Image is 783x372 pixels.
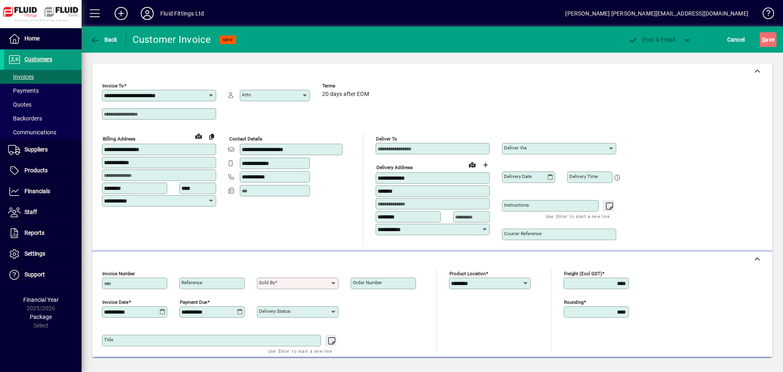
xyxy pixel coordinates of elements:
a: Knowledge Base [756,2,773,28]
span: Back [90,36,117,43]
a: Financials [4,181,82,202]
span: Package [30,314,52,320]
span: Customers [24,56,52,62]
span: NEW [223,37,233,42]
mat-label: Delivery date [504,174,532,179]
span: Financials [24,188,50,194]
span: Invoices [8,74,34,80]
span: Payments [8,87,39,94]
span: Financial Year [23,296,59,303]
span: Home [24,35,40,42]
span: Communications [8,129,56,136]
button: Choose address [479,158,492,172]
a: View on map [192,129,205,143]
mat-label: Sold by [259,280,275,285]
mat-label: Delivery status [259,308,290,314]
app-page-header-button: Back [82,32,126,47]
mat-label: Reference [181,280,202,285]
span: P [642,36,646,43]
div: Customer Invoice [133,33,211,46]
button: Post & Email [624,32,679,47]
mat-label: Rounding [564,299,584,305]
span: Products [24,167,48,174]
mat-label: Order number [353,280,382,285]
span: Quotes [8,101,31,108]
button: Back [88,32,119,47]
span: Support [24,271,45,278]
a: Invoices [4,70,82,84]
span: S [762,36,765,43]
mat-label: Invoice date [102,299,128,305]
a: Reports [4,223,82,243]
mat-label: Delivery time [569,174,598,179]
mat-hint: Use 'Enter' to start a new line [268,346,332,356]
a: Suppliers [4,140,82,160]
mat-label: Instructions [504,202,529,208]
button: Add [108,6,134,21]
a: Backorders [4,111,82,125]
a: Products [4,160,82,181]
span: Suppliers [24,146,48,153]
mat-label: Attn [242,92,251,98]
span: ave [762,33,774,46]
span: Backorders [8,115,42,122]
a: Home [4,29,82,49]
div: Fluid Fittings Ltd [160,7,204,20]
span: Settings [24,250,45,257]
button: Cancel [725,32,747,47]
mat-label: Title [104,337,113,343]
mat-label: Payment due [180,299,207,305]
mat-label: Freight (excl GST) [564,271,602,276]
a: Communications [4,125,82,139]
mat-label: Invoice To [102,83,124,89]
a: Quotes [4,98,82,111]
a: Payments [4,84,82,98]
a: Staff [4,202,82,223]
a: Settings [4,244,82,264]
button: Copy to Delivery address [205,130,218,143]
mat-hint: Use 'Enter' to start a new line [546,212,610,221]
mat-label: Deliver To [376,136,397,142]
a: View on map [466,158,479,171]
a: Support [4,265,82,285]
span: ost & Email [628,36,675,43]
mat-label: Product location [449,271,486,276]
span: Cancel [727,33,745,46]
mat-label: Invoice number [102,271,135,276]
span: 20 days after EOM [322,91,369,98]
button: Save [760,32,776,47]
span: Reports [24,229,44,236]
mat-label: Courier Reference [504,231,542,236]
div: [PERSON_NAME] [PERSON_NAME][EMAIL_ADDRESS][DOMAIN_NAME] [565,7,748,20]
mat-label: Deliver via [504,145,526,151]
span: Staff [24,209,37,215]
span: Terms [322,83,371,89]
button: Profile [134,6,160,21]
